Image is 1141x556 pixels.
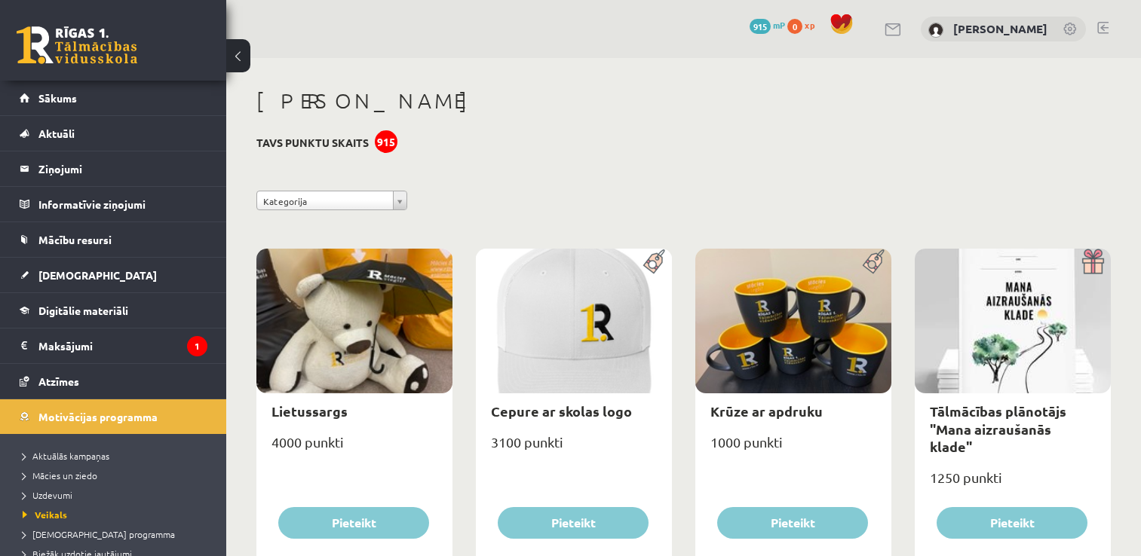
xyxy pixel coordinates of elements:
a: 915 mP [750,19,785,31]
span: Uzdevumi [23,489,72,501]
a: Mācību resursi [20,222,207,257]
span: [DEMOGRAPHIC_DATA] programma [23,528,175,540]
span: mP [773,19,785,31]
a: Atzīmes [20,364,207,399]
a: Aktuāli [20,116,207,151]
a: 0 xp [787,19,822,31]
a: Aktuālās kampaņas [23,449,211,463]
a: [DEMOGRAPHIC_DATA] programma [23,527,211,541]
a: Maksājumi1 [20,328,207,363]
legend: Ziņojumi [38,151,207,186]
legend: Informatīvie ziņojumi [38,187,207,221]
a: Cepure ar skolas logo [491,402,632,420]
span: Mācību resursi [38,233,112,246]
h1: [PERSON_NAME] [256,88,1111,114]
h3: Tavs punktu skaits [256,136,369,149]
div: 1250 punkti [915,465,1111,503]
button: Pieteikt [717,507,868,539]
span: [DEMOGRAPHIC_DATA] [38,268,157,282]
a: Informatīvie ziņojumi [20,187,207,221]
img: Pāvels Ostapkovičs [928,23,943,38]
a: Motivācijas programma [20,399,207,434]
a: Rīgas 1. Tālmācības vidusskola [17,26,137,64]
span: Digitālie materiāli [38,304,128,317]
a: Tālmācības plānotājs "Mana aizraušanās klade" [930,402,1066,455]
img: Populāra prece [857,249,891,274]
span: Motivācijas programma [38,410,158,423]
img: Populāra prece [638,249,672,274]
legend: Maksājumi [38,328,207,363]
a: Mācies un ziedo [23,469,211,482]
span: Atzīmes [38,374,79,388]
a: Kategorija [256,191,407,210]
span: Mācies un ziedo [23,469,97,481]
div: 915 [375,130,397,153]
button: Pieteikt [937,507,1087,539]
span: 0 [787,19,802,34]
i: 1 [187,336,207,356]
a: Veikals [23,508,211,521]
a: Krūze ar apdruku [710,402,823,420]
a: Sākums [20,81,207,115]
span: Sākums [38,91,77,105]
span: 915 [750,19,771,34]
a: Uzdevumi [23,488,211,502]
div: 4000 punkti [256,429,452,467]
a: [DEMOGRAPHIC_DATA] [20,258,207,292]
span: Veikals [23,509,67,521]
span: xp [805,19,814,31]
a: Ziņojumi [20,151,207,186]
a: Digitālie materiāli [20,293,207,328]
a: Lietussargs [271,402,348,420]
span: Aktuālās kampaņas [23,450,109,462]
img: Dāvana ar pārsteigumu [1077,249,1111,274]
span: Kategorija [263,191,387,211]
div: 1000 punkti [695,429,891,467]
button: Pieteikt [498,507,649,539]
span: Aktuāli [38,127,75,140]
button: Pieteikt [278,507,429,539]
a: [PERSON_NAME] [953,21,1047,36]
div: 3100 punkti [476,429,672,467]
